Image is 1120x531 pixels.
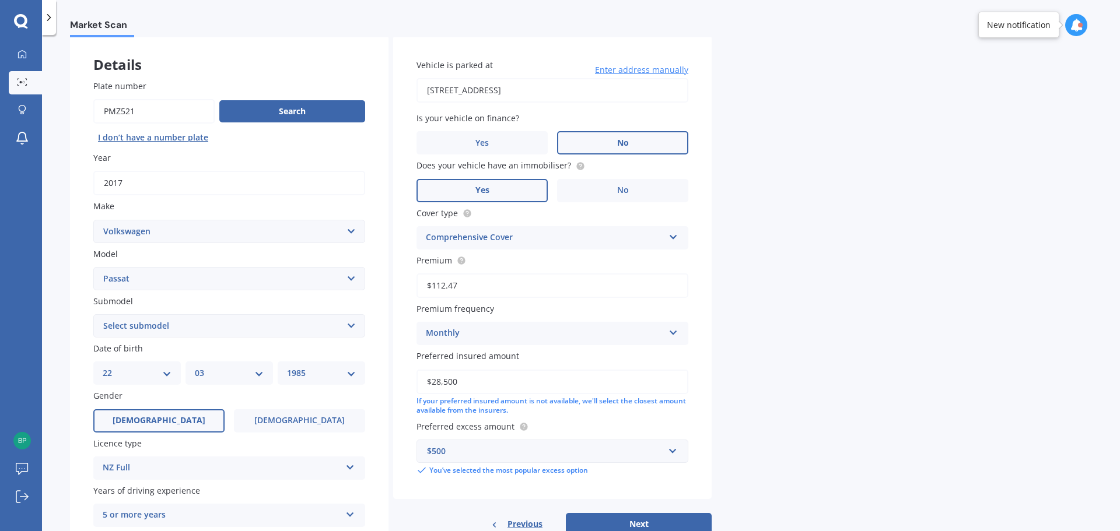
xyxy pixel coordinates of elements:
[93,485,200,496] span: Years of driving experience
[416,303,494,314] span: Premium frequency
[617,138,629,148] span: No
[93,201,114,212] span: Make
[416,370,688,394] input: Enter amount
[93,171,365,195] input: YYYY
[416,59,493,71] span: Vehicle is parked at
[113,416,205,425] span: [DEMOGRAPHIC_DATA]
[416,351,519,362] span: Preferred insured amount
[93,80,146,92] span: Plate number
[617,185,629,195] span: No
[416,273,688,298] input: Enter premium
[93,296,133,307] span: Submodel
[475,185,489,195] span: Yes
[103,508,341,522] div: 5 or more years
[595,64,688,76] span: Enter address manually
[93,391,123,402] span: Gender
[93,248,118,259] span: Model
[13,432,31,449] img: f23eae5564fe297151419cc8d79325a1
[426,231,664,245] div: Comprehensive Cover
[254,416,345,425] span: [DEMOGRAPHIC_DATA]
[987,19,1051,31] div: New notification
[416,160,571,171] span: Does your vehicle have an immobiliser?
[70,19,134,35] span: Market Scan
[93,343,143,354] span: Date of birth
[416,255,452,266] span: Premium
[93,99,215,124] input: Enter plate number
[416,421,514,432] span: Preferred excess amount
[219,100,365,122] button: Search
[416,396,688,416] div: If your preferred insured amount is not available, we'll select the closest amount available from...
[93,128,213,147] button: I don’t have a number plate
[416,465,688,476] div: You’ve selected the most popular excess option
[70,36,388,71] div: Details
[416,208,458,219] span: Cover type
[93,152,111,163] span: Year
[475,138,489,148] span: Yes
[416,112,519,124] span: Is your vehicle on finance?
[427,445,664,458] div: $500
[416,78,688,103] input: Enter address
[426,326,664,340] div: Monthly
[103,461,341,475] div: NZ Full
[93,438,142,449] span: Licence type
